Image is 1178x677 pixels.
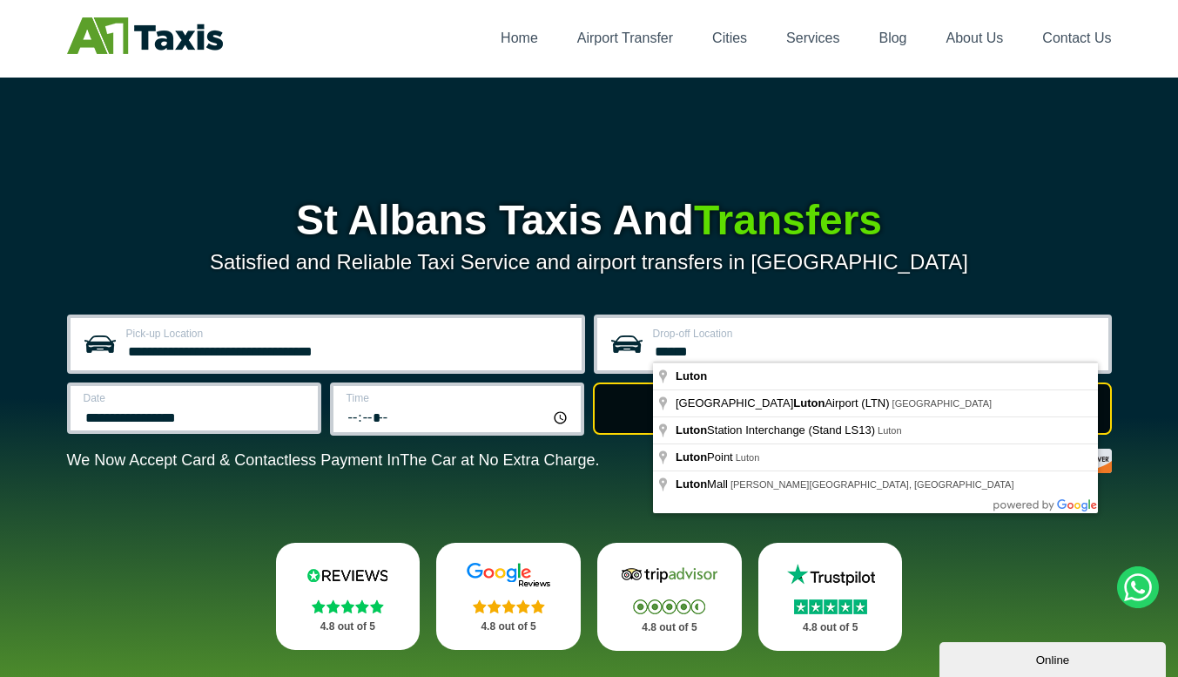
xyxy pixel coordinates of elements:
[712,30,747,45] a: Cities
[676,396,892,410] span: [GEOGRAPHIC_DATA] Airport (LTN)
[676,477,730,491] span: Mall
[456,562,561,588] img: Google
[126,328,571,339] label: Pick-up Location
[676,423,707,437] span: Luton
[892,398,993,409] span: [GEOGRAPHIC_DATA]
[84,393,307,403] label: Date
[436,543,581,650] a: Google Stars 4.8 out of 5
[786,30,839,45] a: Services
[347,393,570,403] label: Time
[617,562,722,588] img: Tripadvisor
[676,369,707,383] span: Luton
[67,451,600,470] p: We Now Accept Card & Contactless Payment In
[67,250,1112,274] p: Satisfied and Reliable Taxi Service and airport transfers in [GEOGRAPHIC_DATA]
[653,328,1098,339] label: Drop-off Location
[501,30,538,45] a: Home
[676,423,878,437] span: Station Interchange (Stand LS13)
[577,30,673,45] a: Airport Transfer
[67,17,223,54] img: A1 Taxis St Albans LTD
[676,450,707,464] span: Luton
[730,479,1014,490] span: [PERSON_NAME][GEOGRAPHIC_DATA], [GEOGRAPHIC_DATA]
[312,599,384,613] img: Stars
[946,30,1004,45] a: About Us
[758,543,903,651] a: Trustpilot Stars 4.8 out of 5
[455,616,562,638] p: 4.8 out of 5
[276,543,421,650] a: Reviews.io Stars 4.8 out of 5
[694,197,882,243] span: Transfers
[777,617,884,639] p: 4.8 out of 5
[67,200,1112,241] h1: St Albans Taxis And
[676,450,736,464] span: Point
[473,599,545,613] img: Stars
[616,617,723,639] p: 4.8 out of 5
[878,30,906,45] a: Blog
[878,425,902,436] span: Luton
[939,639,1169,677] iframe: chat widget
[676,477,707,491] span: Luton
[597,543,742,651] a: Tripadvisor Stars 4.8 out of 5
[794,599,867,614] img: Stars
[793,396,825,410] span: Luton
[295,562,400,588] img: Reviews.io
[1042,30,1111,45] a: Contact Us
[778,562,883,588] img: Trustpilot
[400,451,599,469] span: The Car at No Extra Charge.
[633,599,705,614] img: Stars
[736,452,760,463] span: Luton
[295,616,401,638] p: 4.8 out of 5
[593,383,1112,435] button: Get Quote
